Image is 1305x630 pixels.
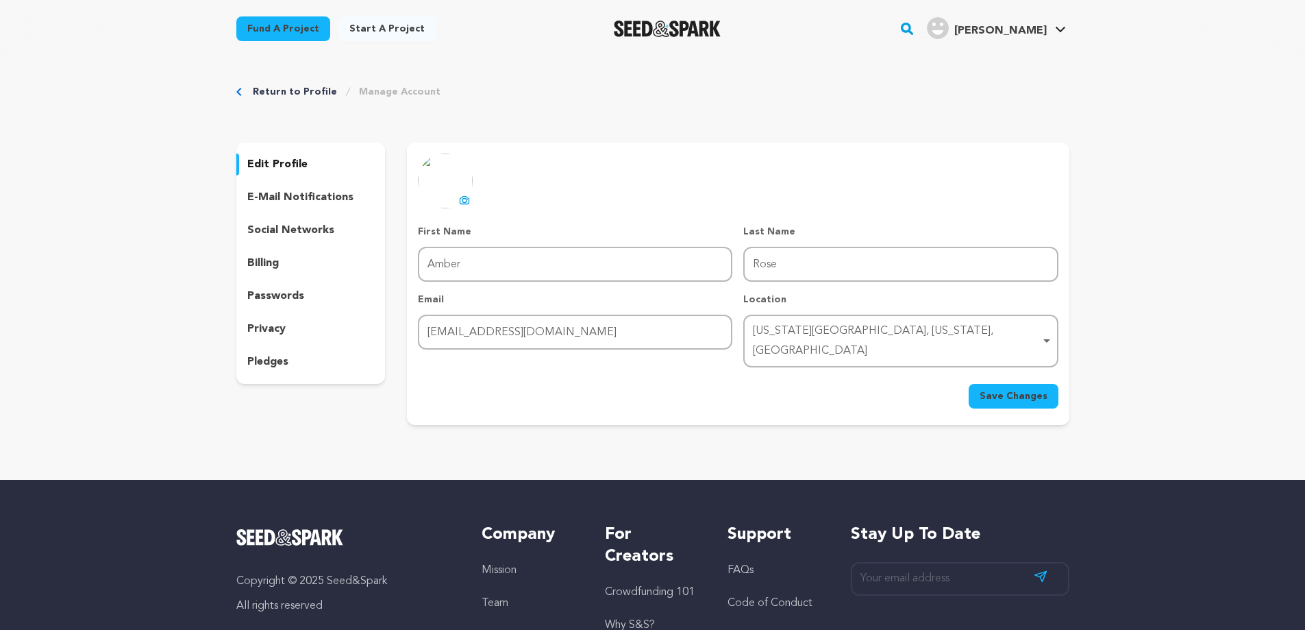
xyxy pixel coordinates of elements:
button: passwords [236,285,386,307]
input: Last Name [743,247,1058,282]
img: Seed&Spark Logo [236,529,344,546]
button: billing [236,252,386,274]
p: First Name [418,225,732,239]
a: Manage Account [359,85,440,99]
button: edit profile [236,154,386,175]
a: Start a project [338,16,436,41]
p: Copyright © 2025 Seed&Spark [236,573,455,590]
button: social networks [236,219,386,241]
a: Seed&Spark Homepage [236,529,455,546]
p: privacy [247,321,286,337]
div: Amber R.'s Profile [927,17,1047,39]
h5: Support [728,524,823,546]
a: Code of Conduct [728,598,812,609]
span: [PERSON_NAME] [954,25,1047,36]
div: [US_STATE][GEOGRAPHIC_DATA], [US_STATE], [GEOGRAPHIC_DATA] [753,322,1040,361]
span: Save Changes [980,389,1047,403]
p: social networks [247,222,334,239]
button: pledges [236,351,386,373]
p: passwords [247,288,304,304]
p: Location [743,293,1058,306]
button: privacy [236,318,386,340]
img: user.png [927,17,949,39]
a: Fund a project [236,16,330,41]
button: e-mail notifications [236,186,386,208]
div: Breadcrumb [236,85,1069,99]
a: Team [482,598,508,609]
h5: Stay up to date [851,524,1069,546]
p: Email [418,293,732,306]
a: Mission [482,565,517,576]
button: Save Changes [969,384,1058,409]
input: First Name [418,247,732,282]
a: Crowdfunding 101 [605,587,695,598]
img: Seed&Spark Logo Dark Mode [614,21,721,37]
p: All rights reserved [236,598,455,614]
p: e-mail notifications [247,189,353,206]
p: billing [247,255,279,271]
a: Amber R.'s Profile [924,14,1069,39]
a: Return to Profile [253,85,337,99]
a: Seed&Spark Homepage [614,21,721,37]
p: Last Name [743,225,1058,239]
input: Your email address [851,562,1069,596]
h5: Company [482,524,577,546]
a: FAQs [728,565,754,576]
span: Amber R.'s Profile [924,14,1069,43]
p: edit profile [247,156,308,173]
h5: For Creators [605,524,700,568]
input: Email [418,315,732,350]
p: pledges [247,354,288,370]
